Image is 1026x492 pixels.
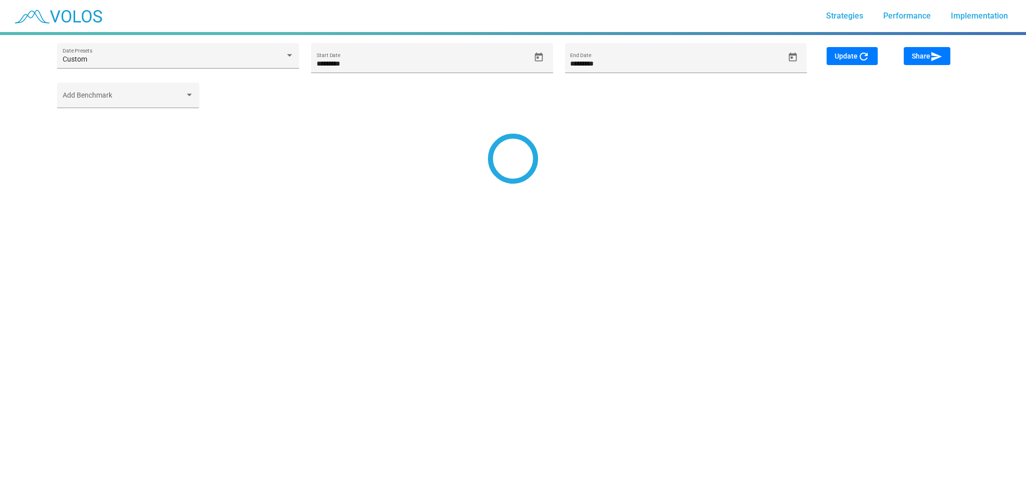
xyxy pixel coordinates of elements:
[827,47,878,65] button: Update
[784,49,802,66] button: Open calendar
[835,52,870,60] span: Update
[912,52,942,60] span: Share
[63,55,87,63] span: Custom
[818,7,871,25] a: Strategies
[530,49,548,66] button: Open calendar
[930,51,942,63] mat-icon: send
[943,7,1016,25] a: Implementation
[875,7,939,25] a: Performance
[883,11,931,21] span: Performance
[858,51,870,63] mat-icon: refresh
[8,4,107,29] img: blue_transparent.png
[826,11,863,21] span: Strategies
[904,47,950,65] button: Share
[951,11,1008,21] span: Implementation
